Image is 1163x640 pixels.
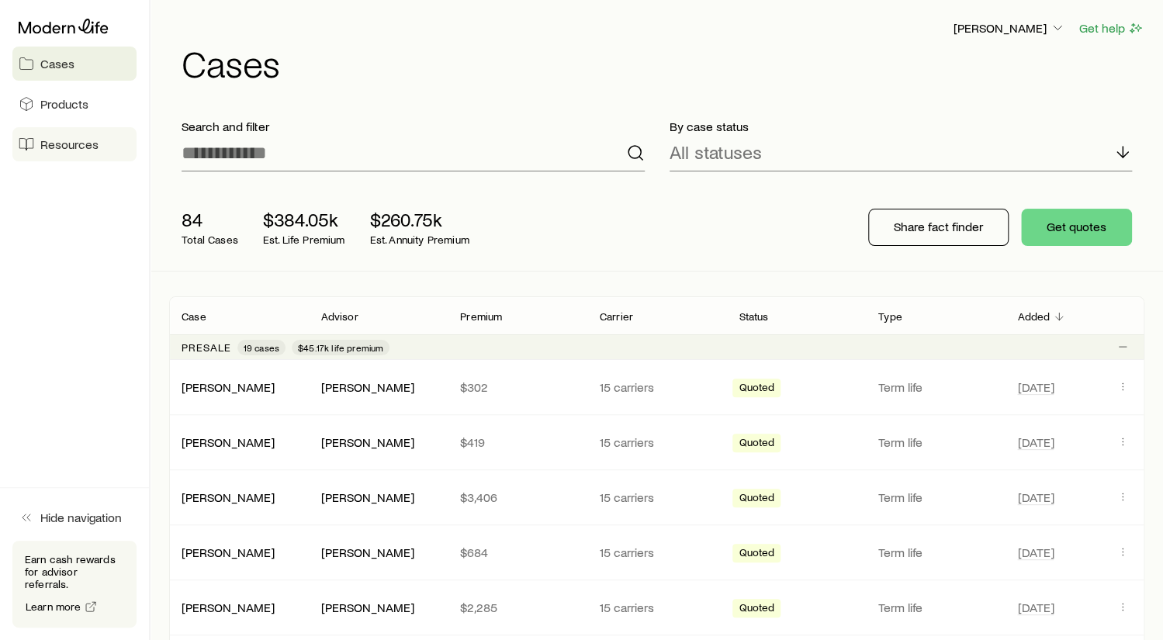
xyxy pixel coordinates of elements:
[600,545,715,560] p: 15 carriers
[878,600,993,615] p: Term life
[321,600,414,616] div: [PERSON_NAME]
[1078,19,1144,37] button: Get help
[12,541,137,628] div: Earn cash rewards for advisor referrals.Learn more
[670,141,762,163] p: All statuses
[868,209,1009,246] button: Share fact finder
[182,310,206,323] p: Case
[460,379,575,395] p: $302
[954,20,1065,36] p: [PERSON_NAME]
[12,500,137,534] button: Hide navigation
[321,434,414,451] div: [PERSON_NAME]
[182,379,275,394] a: [PERSON_NAME]
[878,379,993,395] p: Term life
[1017,490,1054,505] span: [DATE]
[878,434,993,450] p: Term life
[40,137,99,152] span: Resources
[182,119,645,134] p: Search and filter
[182,234,238,246] p: Total Cases
[600,434,715,450] p: 15 carriers
[182,545,275,561] div: [PERSON_NAME]
[739,491,774,507] span: Quoted
[182,379,275,396] div: [PERSON_NAME]
[600,490,715,505] p: 15 carriers
[739,381,774,397] span: Quoted
[739,601,774,618] span: Quoted
[894,219,983,234] p: Share fact finder
[182,44,1144,81] h1: Cases
[182,600,275,614] a: [PERSON_NAME]
[25,553,124,590] p: Earn cash rewards for advisor referrals.
[670,119,1133,134] p: By case status
[739,546,774,562] span: Quoted
[182,490,275,506] div: [PERSON_NAME]
[1017,545,1054,560] span: [DATE]
[1017,600,1054,615] span: [DATE]
[878,490,993,505] p: Term life
[182,600,275,616] div: [PERSON_NAME]
[878,545,993,560] p: Term life
[182,434,275,451] div: [PERSON_NAME]
[600,600,715,615] p: 15 carriers
[263,234,345,246] p: Est. Life Premium
[370,209,469,230] p: $260.75k
[244,341,279,354] span: 19 cases
[12,127,137,161] a: Resources
[182,490,275,504] a: [PERSON_NAME]
[40,510,122,525] span: Hide navigation
[298,341,383,354] span: $45.17k life premium
[263,209,345,230] p: $384.05k
[460,310,502,323] p: Premium
[40,56,74,71] span: Cases
[1017,434,1054,450] span: [DATE]
[1017,379,1054,395] span: [DATE]
[40,96,88,112] span: Products
[460,545,575,560] p: $684
[600,379,715,395] p: 15 carriers
[182,545,275,559] a: [PERSON_NAME]
[1021,209,1132,246] button: Get quotes
[12,87,137,121] a: Products
[26,601,81,612] span: Learn more
[370,234,469,246] p: Est. Annuity Premium
[739,436,774,452] span: Quoted
[460,434,575,450] p: $419
[1017,310,1050,323] p: Added
[321,379,414,396] div: [PERSON_NAME]
[182,434,275,449] a: [PERSON_NAME]
[739,310,768,323] p: Status
[460,600,575,615] p: $2,285
[12,47,137,81] a: Cases
[600,310,633,323] p: Carrier
[953,19,1066,38] button: [PERSON_NAME]
[460,490,575,505] p: $3,406
[321,310,358,323] p: Advisor
[182,341,231,354] p: Presale
[321,490,414,506] div: [PERSON_NAME]
[321,545,414,561] div: [PERSON_NAME]
[182,209,238,230] p: 84
[878,310,902,323] p: Type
